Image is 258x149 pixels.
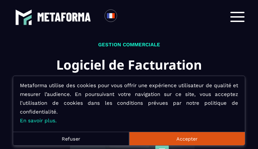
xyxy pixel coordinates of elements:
[20,118,57,124] a: En savoir plus.
[13,132,129,145] button: Refuser
[20,81,238,125] p: Metaforma utilise des cookies pour vous offrir une expérience utilisateur de qualité et mesurer l...
[15,9,32,26] img: logo
[28,41,230,49] p: GESTION COMMERCIALE
[107,11,115,20] img: fr
[37,13,91,21] img: logo
[117,9,134,24] div: Search for option
[123,13,128,21] input: Search for option
[28,54,230,96] h1: Logiciel de Facturation Automatique
[129,132,245,145] button: Accepter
